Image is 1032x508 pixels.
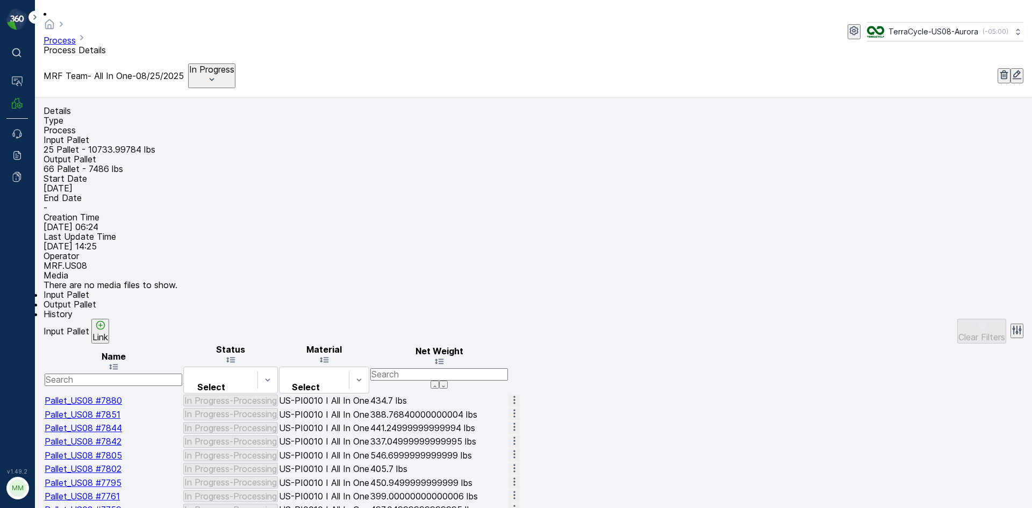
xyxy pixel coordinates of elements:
[6,477,28,499] button: MM
[44,145,1023,154] p: 25 Pallet - 10733.99784 lbs
[279,476,369,489] td: US-PI0010 I All In One
[279,490,369,502] td: US-PI0010 I All In One
[279,449,369,461] td: US-PI0010 I All In One
[370,463,508,475] td: 405.7 lbs
[189,65,234,74] p: In Progress
[45,395,122,406] a: Pallet_US08 #7880
[44,183,1023,193] p: [DATE]
[958,332,1005,342] p: Clear Filters
[45,477,121,488] a: Pallet_US08 #7795
[183,449,278,461] button: In Progress-Processing
[279,435,369,448] td: US-PI0010 I All In One
[45,423,122,433] a: Pallet_US08 #7844
[183,345,278,354] p: Status
[184,464,277,474] p: In Progress-Processing
[45,436,121,447] a: Pallet_US08 #7842
[44,222,1023,232] p: [DATE] 06:24
[44,193,1023,203] p: End Date
[188,63,235,88] button: In Progress
[184,437,277,446] p: In Progress-Processing
[44,45,106,55] span: Process Details
[184,477,277,487] p: In Progress-Processing
[44,203,1023,212] p: -
[184,491,277,501] p: In Progress-Processing
[867,26,884,38] img: image_ci7OI47.png
[370,346,508,356] p: Net Weight
[183,422,278,434] button: In Progress-Processing
[44,212,1023,222] p: Creation Time
[370,476,508,489] td: 450.9499999999999 lbs
[44,125,1023,135] p: Process
[44,135,1023,145] p: Input Pallet
[45,463,121,474] a: Pallet_US08 #7802
[983,27,1008,36] p: ( -05:00 )
[867,22,1023,41] button: TerraCycle-US08-Aurora(-05:00)
[284,382,328,392] p: Select
[44,232,1023,241] p: Last Update Time
[279,463,369,475] td: US-PI0010 I All In One
[888,26,978,37] p: TerraCycle-US08-Aurora
[44,35,76,46] a: Process
[45,374,182,385] input: Search
[44,326,89,336] p: Input Pallet
[370,421,508,434] td: 441.24999999999994 lbs
[44,299,96,310] span: Output Pallet
[45,450,122,461] a: Pallet_US08 #7805
[44,280,1023,290] p: There are no media files to show.
[370,395,508,407] td: 434.7 lbs
[44,241,1023,251] p: [DATE] 14:25
[44,154,1023,164] p: Output Pallet
[279,345,369,354] p: Material
[44,174,1023,183] p: Start Date
[183,463,278,475] button: In Progress-Processing
[370,449,508,461] td: 546.6999999999999 lbs
[91,319,109,344] button: Link
[370,435,508,448] td: 337.04999999999995 lbs
[45,491,120,502] a: Pallet_US08 #7761
[6,9,28,30] img: logo
[184,423,277,433] p: In Progress-Processing
[370,368,508,380] input: Search
[183,435,278,447] button: In Progress-Processing
[44,106,1023,116] p: Details
[184,450,277,460] p: In Progress-Processing
[370,490,508,502] td: 399.00000000000006 lbs
[184,396,277,405] p: In Progress-Processing
[44,261,1023,270] p: MRF.US08
[45,409,120,420] a: Pallet_US08 #7851
[957,319,1006,344] button: Clear Filters
[279,421,369,434] td: US-PI0010 I All In One
[44,71,184,81] p: MRF Team- All In One-08/25/2025
[44,164,1023,174] p: 66 Pallet - 7486 lbs
[6,468,28,475] span: v 1.49.2
[44,289,89,300] span: Input Pallet
[183,408,278,420] button: In Progress-Processing
[9,480,26,497] div: MM
[183,490,278,502] button: In Progress-Processing
[183,476,278,488] button: In Progress-Processing
[279,408,369,420] td: US-PI0010 I All In One
[44,251,1023,261] p: Operator
[44,22,55,32] a: Homepage
[44,309,73,319] span: History
[370,408,508,420] td: 388.76840000000004 lbs
[188,382,235,392] p: Select
[45,352,182,361] p: Name
[183,395,278,406] button: In Progress-Processing
[184,409,277,419] p: In Progress-Processing
[44,116,1023,125] p: Type
[92,332,108,342] p: Link
[279,395,369,407] td: US-PI0010 I All In One
[44,270,1023,280] p: Media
